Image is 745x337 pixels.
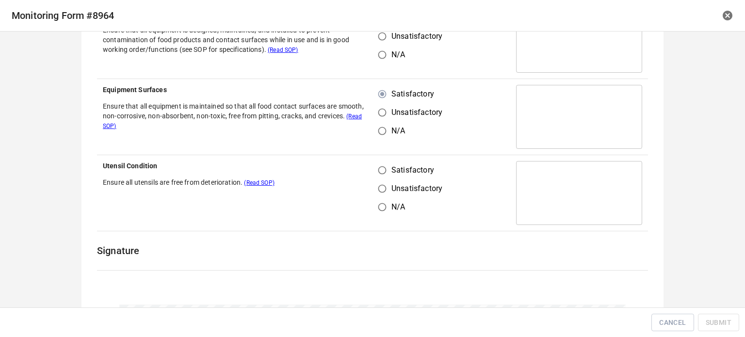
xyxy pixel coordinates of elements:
span: (Read SOP) [268,47,298,53]
b: Utensil Condition [103,162,158,170]
button: Cancel [651,314,694,332]
p: Ensure that all equipment is maintained so that all food contact surfaces are smooth, non-corrosi... [103,101,367,130]
span: (Read SOP) [244,179,275,186]
span: Unsatisfactory [391,107,442,118]
span: Cancel [659,317,686,329]
span: N/A [391,125,405,137]
span: Unsatisfactory [391,31,442,42]
p: Ensure that all equipment is designed, maintained, and installed to prevent contamination of food... [103,25,367,54]
h6: Monitoring Form # 8964 [12,8,493,23]
div: s/u [378,161,450,216]
span: N/A [391,49,405,61]
b: Equipment Surfaces [103,86,167,94]
p: Ensure all utensils are free from deterioration. [103,177,367,187]
span: Satisfactory [391,88,434,100]
div: s/u [378,9,450,64]
span: Unsatisfactory [391,183,442,194]
div: s/u [378,85,450,140]
span: Satisfactory [391,164,434,176]
span: N/A [391,201,405,213]
h6: Signature [97,243,648,258]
